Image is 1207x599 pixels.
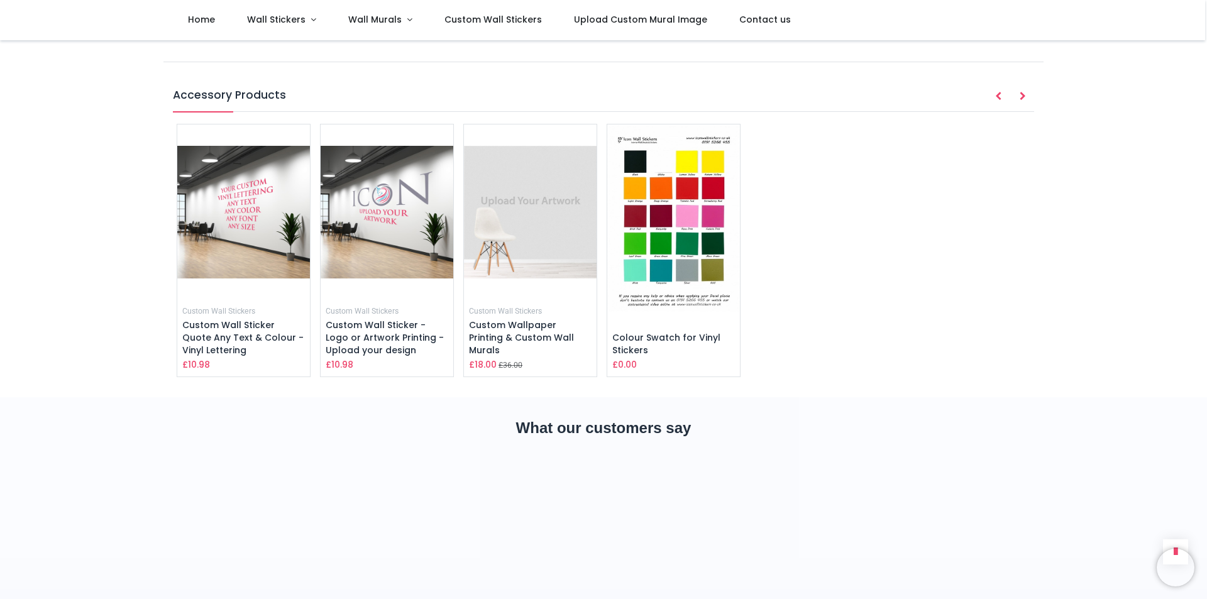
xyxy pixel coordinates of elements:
button: Next [1011,86,1034,107]
a: Custom Wall Stickers [326,305,399,316]
span: 18.00 [475,358,497,371]
img: Colour Swatch for Vinyl Stickers [607,124,740,312]
h2: What our customers say [173,417,1034,439]
img: Custom Wall Sticker Quote Any Text & Colour - Vinyl Lettering [177,124,310,300]
a: Custom Wall Sticker - Logo or Artwork Printing - Upload your design [326,319,444,356]
a: Custom Wall Stickers [182,305,255,316]
h6: Custom Wallpaper Printing & Custom Wall Murals [469,319,592,356]
span: 36.00 [503,361,522,370]
img: Custom Wall Sticker - Logo or Artwork Printing - Upload your design [321,124,453,300]
span: Home [188,13,215,26]
h6: Colour Swatch for Vinyl Stickers [612,332,735,356]
small: Custom Wall Stickers [326,307,399,316]
iframe: Customer reviews powered by Trustpilot [173,461,1034,549]
h6: £ [182,358,210,371]
span: Contact us [739,13,791,26]
a: Custom Wall Stickers [469,305,542,316]
iframe: Brevo live chat [1157,549,1194,586]
small: Custom Wall Stickers [182,307,255,316]
a: Custom Wall Sticker Quote Any Text & Colour - Vinyl Lettering [182,319,304,356]
span: 0.00 [618,358,637,371]
img: Custom Wallpaper Printing & Custom Wall Murals [464,124,597,300]
h5: Accessory Products [173,87,1034,111]
span: Upload Custom Mural Image [574,13,707,26]
small: Custom Wall Stickers [469,307,542,316]
small: £ [499,360,522,371]
h6: £ [469,358,497,371]
h6: £ [326,358,353,371]
h6: Custom Wall Sticker Quote Any Text & Colour - Vinyl Lettering [182,319,305,356]
h6: £ [612,358,637,371]
a: Custom Wallpaper Printing & Custom Wall Murals [469,319,574,356]
span: 10.98 [331,358,353,371]
span: 10.98 [188,358,210,371]
button: Prev [987,86,1010,107]
span: Custom Wall Stickers [444,13,542,26]
span: Wall Stickers [247,13,306,26]
h6: Custom Wall Sticker - Logo or Artwork Printing - Upload your design [326,319,448,356]
span: Wall Murals [348,13,402,26]
a: Colour Swatch for Vinyl Stickers [612,331,720,356]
